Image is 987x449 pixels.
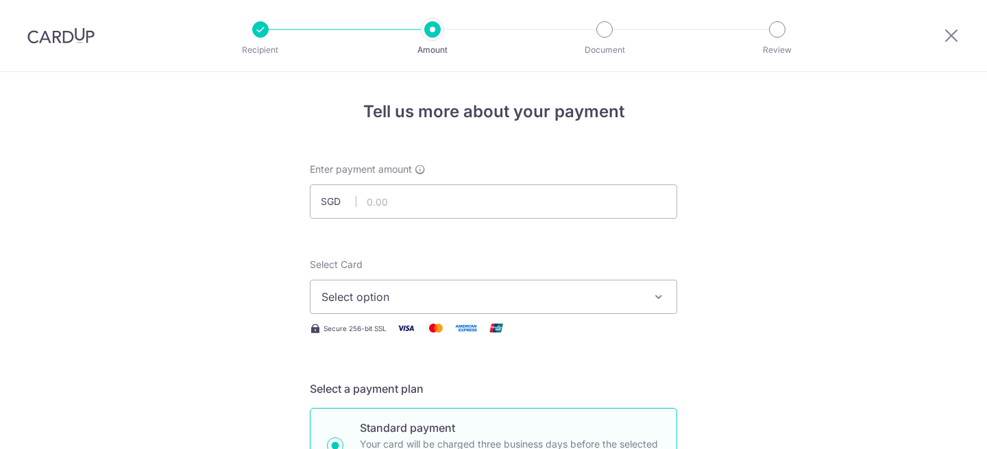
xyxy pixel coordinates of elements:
[210,43,311,57] p: Recipient
[452,319,480,337] img: American Express
[310,162,412,176] span: Enter payment amount
[321,289,641,305] span: Select option
[310,258,363,270] span: translation missing: en.payables.payment_networks.credit_card.summary.labels.select_card
[422,319,450,337] img: Mastercard
[382,43,483,57] p: Amount
[727,43,828,57] p: Review
[483,319,510,337] img: Union Pay
[360,420,660,436] p: Standard payment
[27,27,95,44] img: CardUp
[321,195,356,208] span: SGD
[310,380,677,397] h5: Select a payment plan
[310,280,677,314] button: Select option
[310,99,677,124] h4: Tell us more about your payment
[324,323,387,334] span: Secure 256-bit SSL
[554,43,655,57] p: Document
[310,184,677,219] input: 0.00
[392,319,419,337] img: Visa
